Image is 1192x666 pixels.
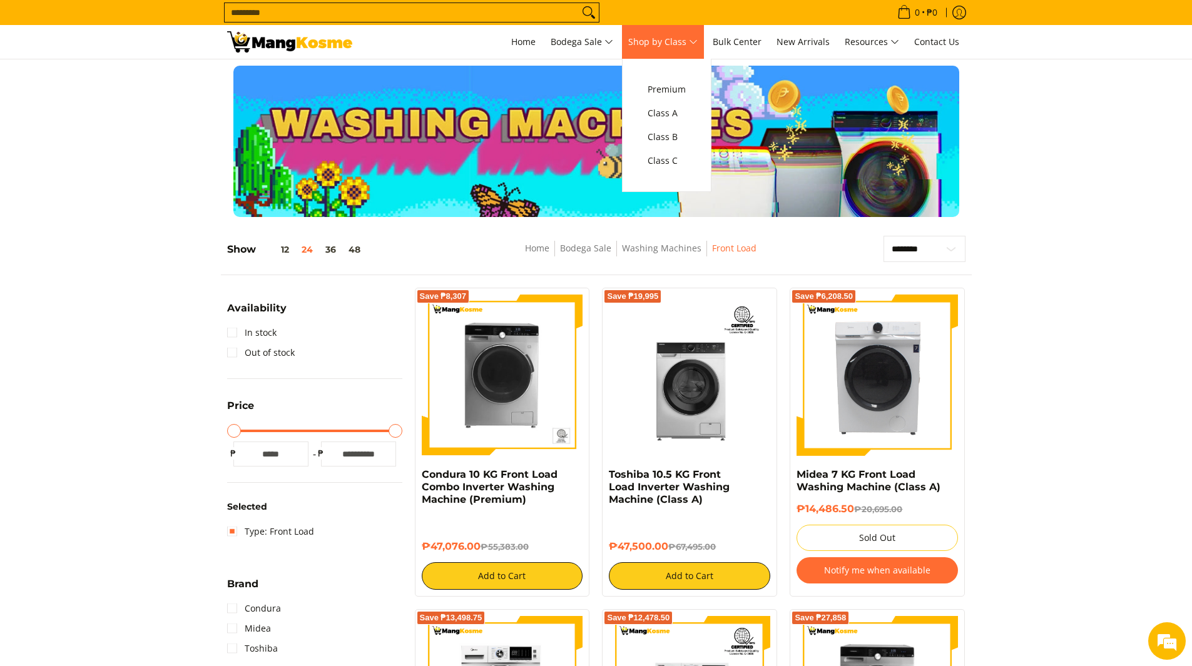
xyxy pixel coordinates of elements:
del: ₱20,695.00 [854,504,902,514]
button: 48 [342,245,367,255]
a: Type: Front Load [227,522,314,542]
span: Save ₱19,995 [607,293,658,300]
span: ₱ [227,447,240,460]
button: 12 [256,245,295,255]
h6: ₱47,076.00 [422,540,583,553]
span: Save ₱27,858 [795,614,846,622]
a: Washing Machines [622,242,701,254]
span: Save ₱8,307 [420,293,467,300]
a: Class B [641,125,692,149]
summary: Open [227,401,254,420]
span: Availability [227,303,287,313]
button: 36 [319,245,342,255]
span: Class B [648,129,686,145]
a: Class A [641,101,692,125]
a: Home [505,25,542,59]
summary: Open [227,579,258,598]
a: Bodega Sale [560,242,611,254]
span: Shop by Class [628,34,698,50]
span: Save ₱6,208.50 [795,293,853,300]
del: ₱55,383.00 [481,542,529,552]
button: Sold Out [797,525,958,551]
a: Out of stock [227,343,295,363]
span: New Arrivals [777,36,830,48]
h6: ₱14,486.50 [797,503,958,515]
span: Brand [227,579,258,589]
a: Home [525,242,549,254]
button: Notify me when available [797,557,958,583]
span: • [894,6,941,19]
span: Bulk Center [713,36,762,48]
a: In stock [227,323,277,343]
h6: Selected [227,502,402,513]
h5: Show [227,243,367,256]
a: Contact Us [908,25,965,59]
span: 0 [913,8,922,17]
button: Add to Cart [609,562,770,590]
a: Resources [838,25,905,59]
a: Midea 7 KG Front Load Washing Machine (Class A) [797,468,940,493]
img: Condura 10 KG Front Load Combo Inverter Washing Machine (Premium) [422,295,583,456]
span: Price [227,401,254,411]
a: Toshiba [227,638,278,658]
span: Bodega Sale [551,34,613,50]
span: Resources [845,34,899,50]
span: Premium [648,82,686,98]
button: 24 [295,245,319,255]
span: Contact Us [914,36,959,48]
a: Midea [227,618,271,638]
span: Front Load [712,241,756,256]
button: Add to Cart [422,562,583,590]
nav: Breadcrumbs [442,241,838,269]
span: ₱ [315,447,327,460]
del: ₱67,495.00 [668,542,716,552]
img: Washing Machines l Mang Kosme: Home Appliances Warehouse Sale Partner Front Load [227,31,352,53]
span: Home [511,36,536,48]
h6: ₱47,500.00 [609,540,770,553]
nav: Main Menu [365,25,965,59]
a: New Arrivals [770,25,836,59]
a: Condura [227,598,281,618]
button: Search [579,3,599,22]
a: Toshiba 10.5 KG Front Load Inverter Washing Machine (Class A) [609,468,730,505]
span: Class C [648,153,686,169]
a: Class C [641,149,692,173]
span: ₱0 [925,8,939,17]
span: Save ₱13,498.75 [420,614,482,622]
a: Condura 10 KG Front Load Combo Inverter Washing Machine (Premium) [422,468,558,505]
summary: Open [227,303,287,323]
span: Save ₱12,478.50 [607,614,670,622]
img: Toshiba 10.5 KG Front Load Inverter Washing Machine (Class A) [609,295,770,456]
a: Premium [641,78,692,101]
a: Bulk Center [706,25,768,59]
a: Shop by Class [622,25,704,59]
span: Class A [648,106,686,121]
a: Bodega Sale [544,25,619,59]
img: Midea 7 KG Front Load Washing Machine (Class A) [797,295,958,456]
